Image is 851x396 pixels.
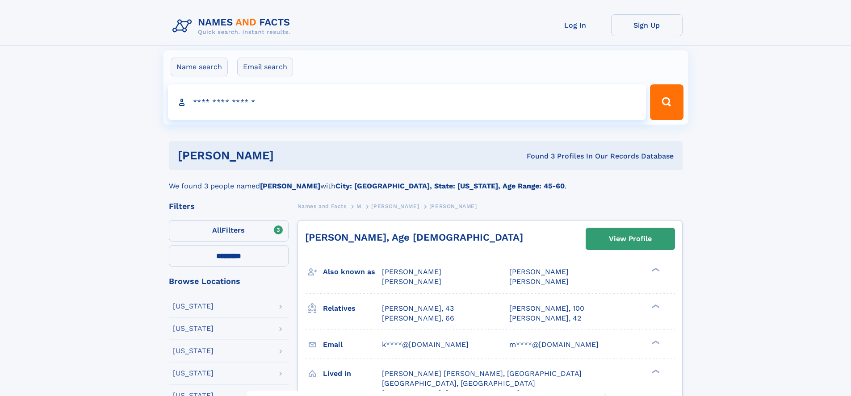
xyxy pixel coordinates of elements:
[323,301,382,316] h3: Relatives
[382,369,582,378] span: [PERSON_NAME] [PERSON_NAME], [GEOGRAPHIC_DATA]
[168,84,646,120] input: search input
[171,58,228,76] label: Name search
[356,203,361,209] span: M
[509,277,569,286] span: [PERSON_NAME]
[173,325,214,332] div: [US_STATE]
[237,58,293,76] label: Email search
[212,226,222,234] span: All
[650,267,660,273] div: ❯
[169,202,289,210] div: Filters
[382,313,454,323] a: [PERSON_NAME], 66
[173,347,214,354] div: [US_STATE]
[356,200,361,212] a: M
[169,220,289,242] label: Filters
[540,14,611,36] a: Log In
[509,304,584,313] a: [PERSON_NAME], 100
[371,200,419,212] a: [PERSON_NAME]
[169,170,683,192] div: We found 3 people named with .
[173,370,214,377] div: [US_STATE]
[382,304,454,313] a: [PERSON_NAME], 43
[323,264,382,279] h3: Also known as
[323,366,382,381] h3: Lived in
[611,14,683,36] a: Sign Up
[509,313,581,323] a: [PERSON_NAME], 42
[305,232,523,243] a: [PERSON_NAME], Age [DEMOGRAPHIC_DATA]
[382,379,535,388] span: [GEOGRAPHIC_DATA], [GEOGRAPHIC_DATA]
[650,84,683,120] button: Search Button
[323,337,382,352] h3: Email
[382,267,441,276] span: [PERSON_NAME]
[178,150,400,161] h1: [PERSON_NAME]
[429,203,477,209] span: [PERSON_NAME]
[335,182,565,190] b: City: [GEOGRAPHIC_DATA], State: [US_STATE], Age Range: 45-60
[650,303,660,309] div: ❯
[609,229,652,249] div: View Profile
[371,203,419,209] span: [PERSON_NAME]
[169,14,298,38] img: Logo Names and Facts
[173,303,214,310] div: [US_STATE]
[650,368,660,374] div: ❯
[260,182,320,190] b: [PERSON_NAME]
[298,200,347,212] a: Names and Facts
[650,339,660,345] div: ❯
[509,267,569,276] span: [PERSON_NAME]
[382,277,441,286] span: [PERSON_NAME]
[400,151,674,161] div: Found 3 Profiles In Our Records Database
[169,277,289,285] div: Browse Locations
[586,228,675,250] a: View Profile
